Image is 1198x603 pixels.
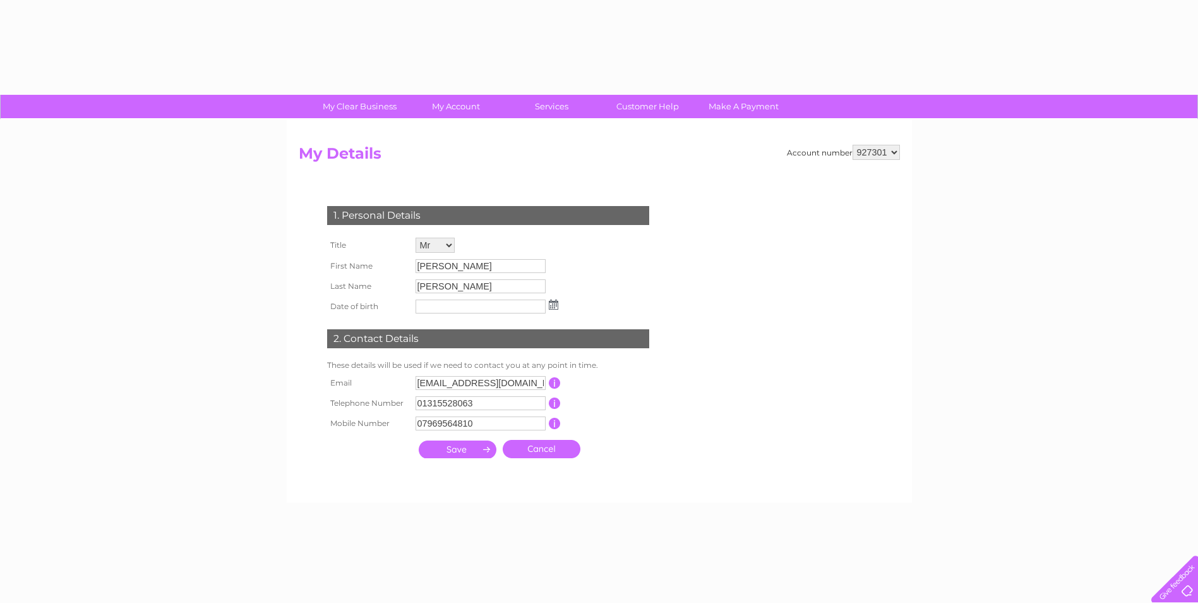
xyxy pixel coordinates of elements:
[596,95,700,118] a: Customer Help
[308,95,412,118] a: My Clear Business
[404,95,508,118] a: My Account
[549,377,561,389] input: Information
[787,145,900,160] div: Account number
[324,296,412,317] th: Date of birth
[327,206,649,225] div: 1. Personal Details
[500,95,604,118] a: Services
[549,300,558,310] img: ...
[299,145,900,169] h2: My Details
[549,398,561,409] input: Information
[324,276,412,296] th: Last Name
[503,440,580,458] a: Cancel
[419,441,496,458] input: Submit
[549,418,561,429] input: Information
[324,234,412,256] th: Title
[327,329,649,348] div: 2. Contact Details
[324,393,412,413] th: Telephone Number
[692,95,796,118] a: Make A Payment
[324,358,652,373] td: These details will be used if we need to contact you at any point in time.
[324,373,412,393] th: Email
[324,413,412,434] th: Mobile Number
[324,256,412,276] th: First Name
